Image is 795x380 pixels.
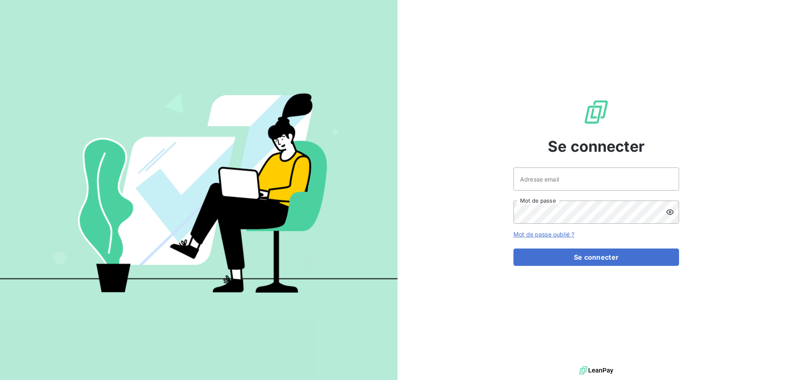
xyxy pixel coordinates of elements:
[513,231,574,238] a: Mot de passe oublié ?
[513,167,679,191] input: placeholder
[548,135,645,158] span: Se connecter
[513,249,679,266] button: Se connecter
[583,99,609,125] img: Logo LeanPay
[579,364,613,377] img: logo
